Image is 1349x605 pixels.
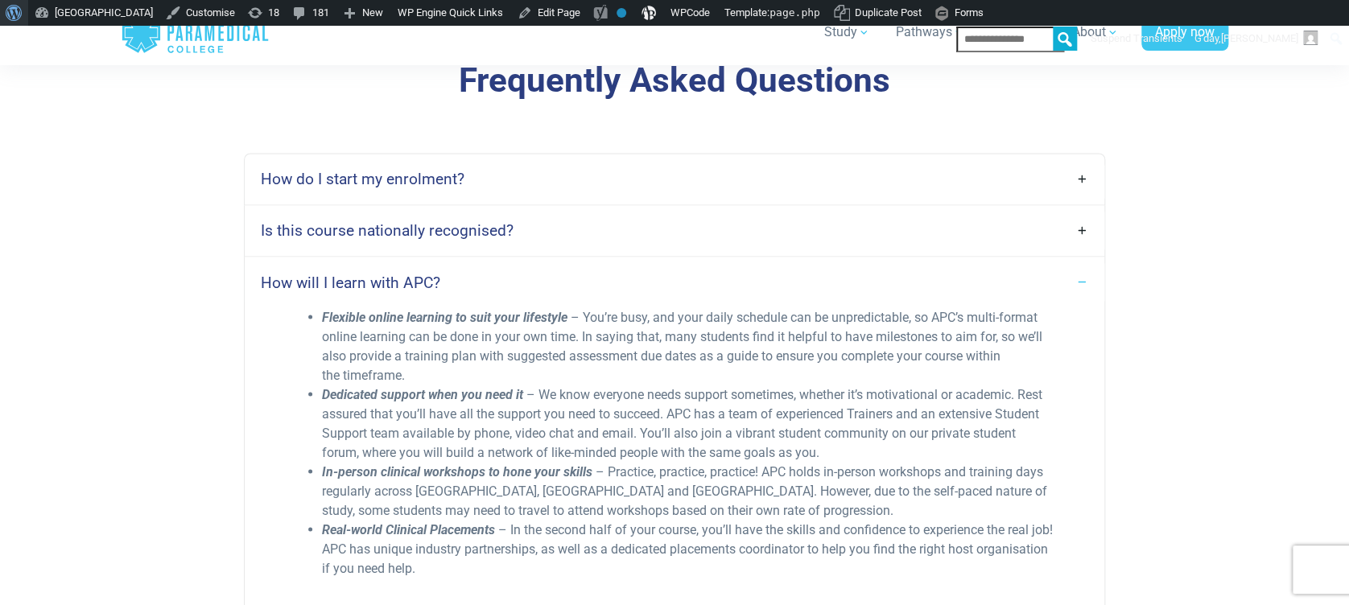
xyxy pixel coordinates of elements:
a: How will I learn with APC? [245,263,1104,301]
h3: Frequently Asked Questions [204,60,1145,101]
li: – You’re busy, and your daily schedule can be unpredictable, so APC’s multi-format online learnin... [322,307,1053,385]
a: Is this course nationally recognised? [245,212,1104,249]
li: – We know everyone needs support sometimes, whether it’s motivational or academic. Rest assured t... [322,385,1053,462]
a: Suspend Transients [1085,26,1189,51]
span: [PERSON_NAME] [1221,32,1298,44]
h4: How will I learn with APC? [261,273,440,291]
strong: In-person clinical workshops to hone your skills [322,463,592,479]
a: Australian Paramedical College [121,6,270,59]
strong: Flexible online learning to suit your lifestyle [322,309,567,324]
a: How do I start my enrolment? [245,160,1104,198]
h4: How do I start my enrolment? [261,170,464,188]
div: No index [617,8,626,18]
li: – Practice, practice, practice! APC holds in-person workshops and training days regularly across ... [322,462,1053,520]
a: Pathways [886,10,975,55]
h4: Is this course nationally recognised? [261,221,514,240]
a: G'day, [1189,26,1324,51]
strong: Real-world Clinical Placements [322,521,495,537]
li: – In the second half of your course, you’ll have the skills and confidence to experience the real... [322,520,1053,578]
span: page.php [769,6,820,19]
a: Study [815,10,880,55]
strong: Dedicated support when you need it [322,386,523,401]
